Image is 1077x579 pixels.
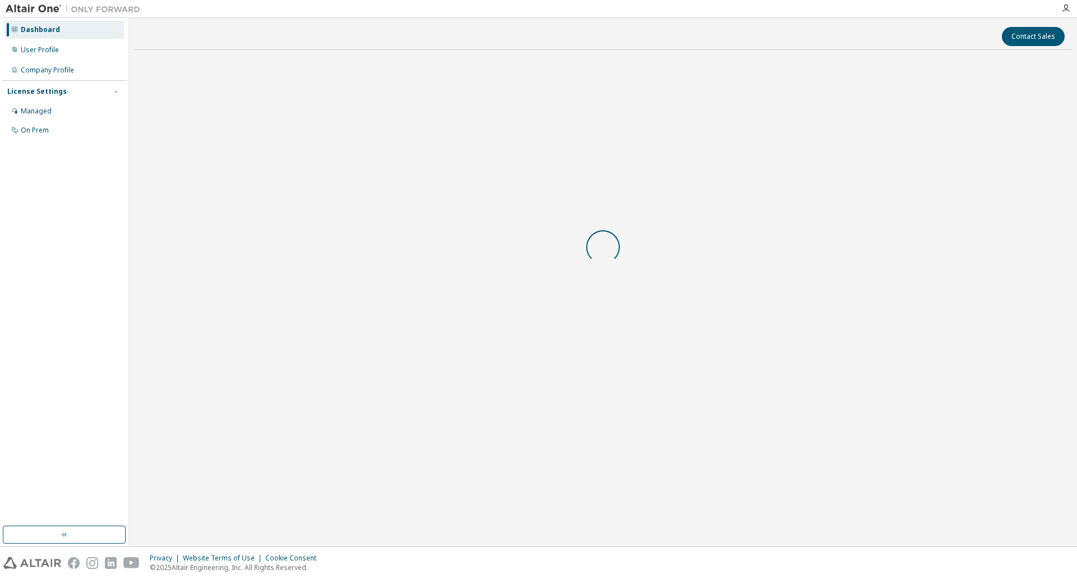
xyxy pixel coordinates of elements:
p: © 2025 Altair Engineering, Inc. All Rights Reserved. [150,563,323,572]
img: altair_logo.svg [3,557,61,569]
div: Company Profile [21,66,74,75]
div: Privacy [150,554,183,563]
button: Contact Sales [1002,27,1065,46]
div: Website Terms of Use [183,554,265,563]
div: User Profile [21,45,59,54]
div: Cookie Consent [265,554,323,563]
img: youtube.svg [123,557,140,569]
img: facebook.svg [68,557,80,569]
img: instagram.svg [86,557,98,569]
div: Dashboard [21,25,60,34]
div: License Settings [7,87,67,96]
img: linkedin.svg [105,557,117,569]
div: On Prem [21,126,49,135]
div: Managed [21,107,52,116]
img: Altair One [6,3,146,15]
